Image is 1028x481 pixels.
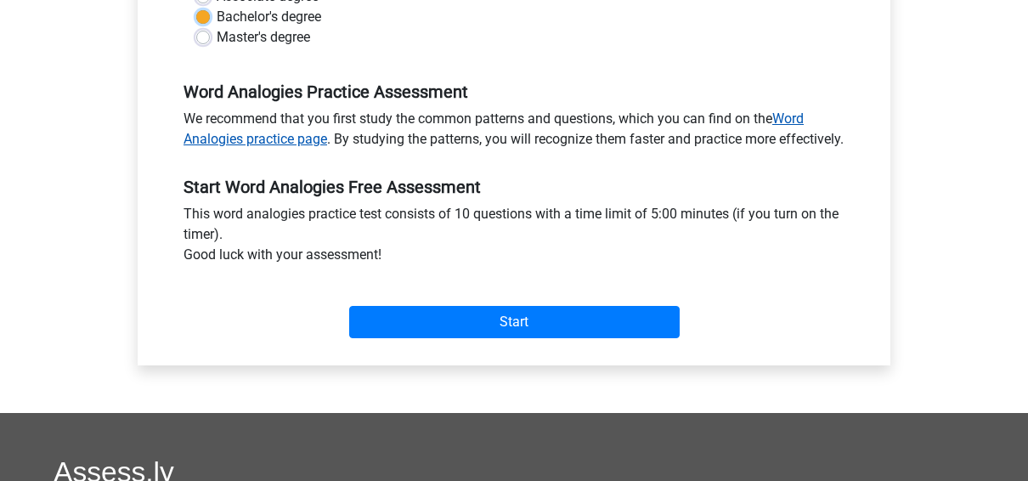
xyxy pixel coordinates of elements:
[184,177,844,197] h5: Start Word Analogies Free Assessment
[171,109,857,156] div: We recommend that you first study the common patterns and questions, which you can find on the . ...
[349,306,680,338] input: Start
[171,204,857,272] div: This word analogies practice test consists of 10 questions with a time limit of 5:00 minutes (if ...
[184,82,844,102] h5: Word Analogies Practice Assessment
[217,27,310,48] label: Master's degree
[217,7,321,27] label: Bachelor's degree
